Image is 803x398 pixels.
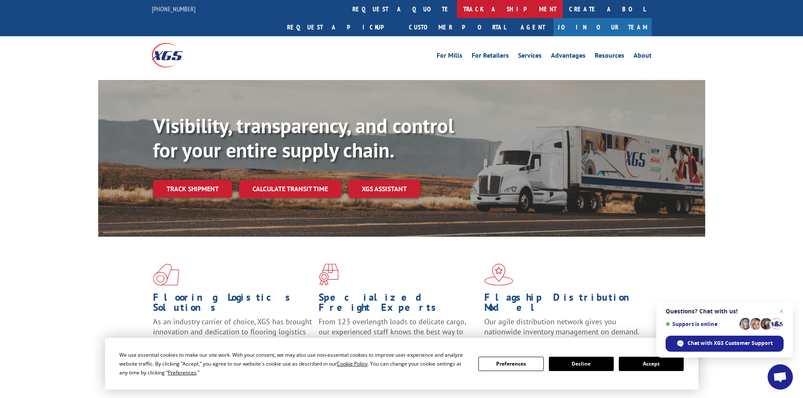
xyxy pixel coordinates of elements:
[484,292,644,317] h1: Flagship Distribution Model
[153,112,454,163] b: Visibility, transparency, and control for your entire supply chain.
[153,292,312,317] h1: Flooring Logistics Solutions
[319,292,478,317] h1: Specialized Freight Experts
[168,369,196,376] span: Preferences
[634,52,652,61] a: About
[319,264,338,286] img: xgs-icon-focused-on-flooring-red
[619,357,684,371] button: Accept
[348,180,420,198] a: XGS ASSISTANT
[666,308,784,315] span: Questions? Chat with us!
[484,317,639,337] span: Our agile distribution network gives you nationwide inventory management on demand.
[152,5,196,13] a: [PHONE_NUMBER]
[666,321,736,327] span: Support is online
[153,180,232,198] a: Track shipment
[119,350,468,377] div: We use essential cookies to make our site work. With your consent, we may also use non-essential ...
[551,52,585,61] a: Advantages
[512,18,553,36] a: Agent
[105,338,698,390] div: Cookie Consent Prompt
[549,357,614,371] button: Decline
[153,264,179,286] img: xgs-icon-total-supply-chain-intelligence-red
[153,317,312,347] span: As an industry carrier of choice, XGS has brought innovation and dedication to flooring logistics...
[553,18,652,36] a: Join Our Team
[337,360,368,367] span: Cookie Policy
[776,306,787,316] span: Close chat
[319,317,478,354] p: From 123 overlength loads to delicate cargo, our experienced staff knows the best way to move you...
[281,18,403,36] a: Request a pickup
[595,52,624,61] a: Resources
[239,180,341,198] a: Calculate transit time
[768,364,793,390] div: Open chat
[518,52,542,61] a: Services
[666,336,784,352] div: Chat with XGS Customer Support
[478,357,543,371] button: Preferences
[403,18,512,36] a: Customer Portal
[437,52,462,61] a: For Mills
[484,264,513,286] img: xgs-icon-flagship-distribution-model-red
[472,52,509,61] a: For Retailers
[688,339,773,347] span: Chat with XGS Customer Support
